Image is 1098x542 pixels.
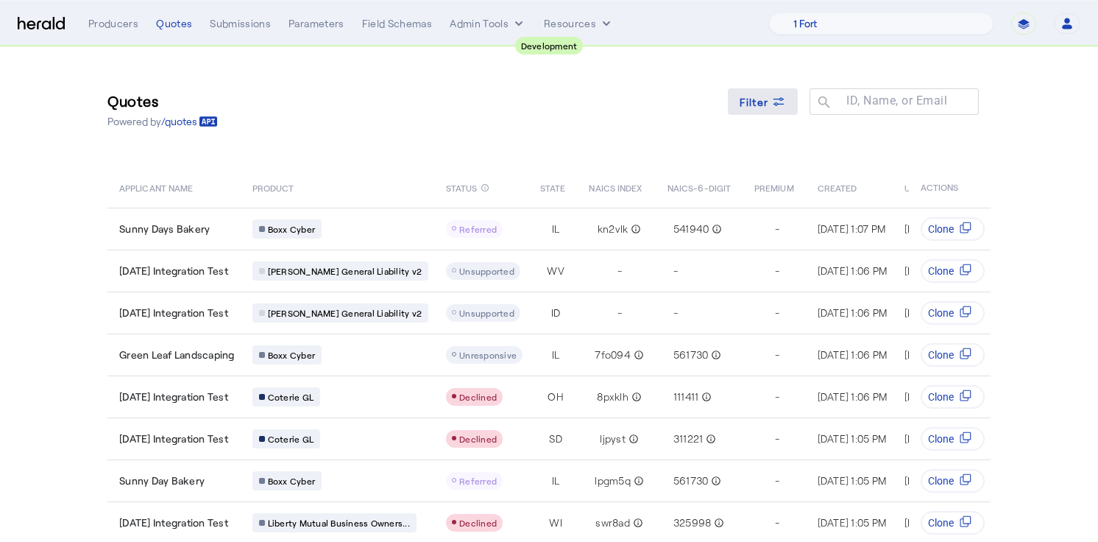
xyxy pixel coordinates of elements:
[775,348,779,362] span: -
[673,432,704,446] span: 311221
[595,474,631,488] span: lpgm5q
[156,16,192,31] div: Quotes
[921,385,985,409] button: Clone
[928,432,954,446] span: Clone
[846,94,947,108] mat-label: ID, Name, or Email
[673,264,678,278] span: -
[549,432,562,446] span: SD
[88,16,138,31] div: Producers
[119,390,228,404] span: [DATE] Integration Test
[775,264,779,278] span: -
[904,306,974,319] span: [DATE] 1:06 PM
[459,434,497,444] span: Declined
[775,432,779,446] span: -
[928,264,954,278] span: Clone
[775,222,779,236] span: -
[703,432,716,446] mat-icon: info_outline
[288,16,344,31] div: Parameters
[18,17,65,31] img: Herald Logo
[459,518,497,528] span: Declined
[740,94,769,110] span: Filter
[904,180,943,194] span: UPDATED
[268,475,316,487] span: Boxx Cyber
[268,223,316,235] span: Boxx Cyber
[928,306,954,320] span: Clone
[119,348,235,362] span: Green Leaf Landscaping
[551,306,561,320] span: ID
[628,222,641,236] mat-icon: info_outline
[921,259,985,283] button: Clone
[362,16,433,31] div: Field Schemas
[818,390,888,403] span: [DATE] 1:06 PM
[459,308,514,318] span: Unsupported
[459,224,497,234] span: Referred
[119,264,228,278] span: [DATE] Integration Test
[928,348,954,362] span: Clone
[711,515,724,530] mat-icon: info_outline
[450,16,526,31] button: internal dropdown menu
[630,515,643,530] mat-icon: info_outline
[708,474,721,488] mat-icon: info_outline
[547,264,564,278] span: WV
[552,348,560,362] span: IL
[107,91,218,111] h3: Quotes
[119,474,205,488] span: Sunny Day Bakery
[698,390,712,404] mat-icon: info_outline
[775,390,779,404] span: -
[119,515,228,530] span: [DATE] Integration Test
[921,469,985,493] button: Clone
[600,432,626,446] span: ljpyst
[597,390,628,404] span: 8pxklh
[904,348,974,361] span: [DATE] 1:06 PM
[544,16,614,31] button: Resources dropdown menu
[119,432,228,446] span: [DATE] Integration Test
[818,516,887,529] span: [DATE] 1:05 PM
[673,390,699,404] span: 111411
[626,432,639,446] mat-icon: info_outline
[921,217,985,241] button: Clone
[161,114,218,129] a: /quotes
[617,306,622,320] span: -
[540,180,565,194] span: STATE
[595,515,630,530] span: swr8ad
[904,222,973,235] span: [DATE] 1:07 PM
[673,474,709,488] span: 561730
[904,474,974,487] span: [DATE] 1:05 PM
[909,166,991,208] th: ACTIONS
[598,222,628,236] span: kn2vlk
[818,348,888,361] span: [DATE] 1:06 PM
[548,390,564,404] span: OH
[210,16,271,31] div: Submissions
[252,180,294,194] span: PRODUCT
[617,264,622,278] span: -
[268,517,410,529] span: Liberty Mutual Business Owners...
[119,306,228,320] span: [DATE] Integration Test
[928,515,954,530] span: Clone
[459,266,514,276] span: Unsupported
[709,222,722,236] mat-icon: info_outline
[928,474,954,488] span: Clone
[515,37,584,54] div: Development
[728,88,798,115] button: Filter
[775,474,779,488] span: -
[107,114,218,129] p: Powered by
[904,432,974,445] span: [DATE] 1:05 PM
[928,222,954,236] span: Clone
[459,476,497,486] span: Referred
[631,348,644,362] mat-icon: info_outline
[818,432,887,445] span: [DATE] 1:05 PM
[481,180,489,196] mat-icon: info_outline
[904,516,974,529] span: [DATE] 1:05 PM
[628,390,642,404] mat-icon: info_outline
[459,350,517,360] span: Unresponsive
[552,222,560,236] span: IL
[268,391,314,403] span: Coterie GL
[673,222,709,236] span: 541940
[119,222,210,236] span: Sunny Days Bakery
[921,427,985,451] button: Clone
[268,433,314,445] span: Coterie GL
[595,348,631,362] span: 7fo094
[921,343,985,367] button: Clone
[921,511,985,535] button: Clone
[673,515,712,530] span: 325998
